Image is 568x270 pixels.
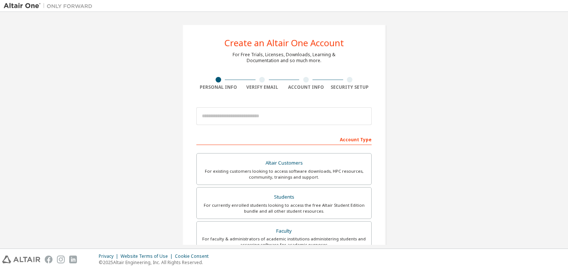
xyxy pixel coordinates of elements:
div: Students [201,192,367,202]
img: facebook.svg [45,256,53,263]
div: Security Setup [328,84,372,90]
div: Verify Email [240,84,284,90]
div: Altair Customers [201,158,367,168]
div: Website Terms of Use [121,253,175,259]
div: Create an Altair One Account [224,38,344,47]
div: Account Info [284,84,328,90]
div: Account Type [196,133,372,145]
div: Personal Info [196,84,240,90]
p: © 2025 Altair Engineering, Inc. All Rights Reserved. [99,259,213,266]
div: For Free Trials, Licenses, Downloads, Learning & Documentation and so much more. [233,52,335,64]
img: instagram.svg [57,256,65,263]
img: Altair One [4,2,96,10]
img: linkedin.svg [69,256,77,263]
div: Faculty [201,226,367,236]
div: For existing customers looking to access software downloads, HPC resources, community, trainings ... [201,168,367,180]
img: altair_logo.svg [2,256,40,263]
div: Privacy [99,253,121,259]
div: For faculty & administrators of academic institutions administering students and accessing softwa... [201,236,367,248]
div: For currently enrolled students looking to access the free Altair Student Edition bundle and all ... [201,202,367,214]
div: Cookie Consent [175,253,213,259]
